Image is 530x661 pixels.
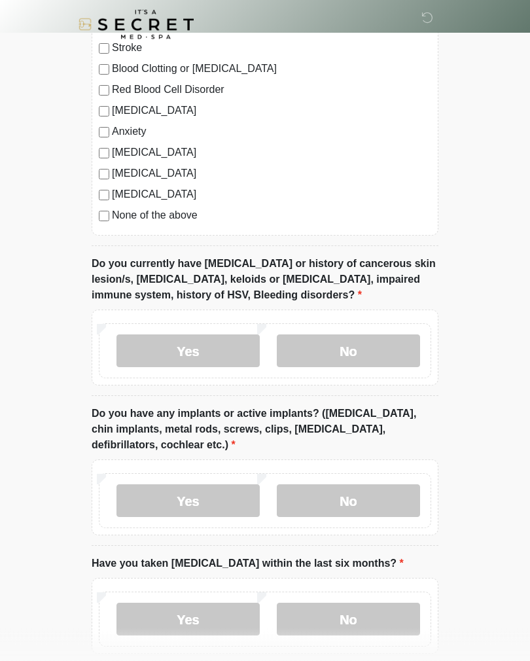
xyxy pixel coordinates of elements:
[99,65,109,75] input: Blood Clotting or [MEDICAL_DATA]
[99,128,109,138] input: Anxiety
[112,187,431,203] label: [MEDICAL_DATA]
[112,62,431,77] label: Blood Clotting or [MEDICAL_DATA]
[277,335,420,368] label: No
[277,603,420,636] label: No
[99,170,109,180] input: [MEDICAL_DATA]
[79,10,194,39] img: It's A Secret Med Spa Logo
[277,485,420,518] label: No
[99,211,109,222] input: None of the above
[116,335,260,368] label: Yes
[112,208,431,224] label: None of the above
[112,145,431,161] label: [MEDICAL_DATA]
[116,485,260,518] label: Yes
[116,603,260,636] label: Yes
[92,406,438,454] label: Do you have any implants or active implants? ([MEDICAL_DATA], chin implants, metal rods, screws, ...
[112,124,431,140] label: Anxiety
[99,149,109,159] input: [MEDICAL_DATA]
[99,44,109,54] input: Stroke
[92,257,438,304] label: Do you currently have [MEDICAL_DATA] or history of cancerous skin lesion/s, [MEDICAL_DATA], keloi...
[99,107,109,117] input: [MEDICAL_DATA]
[92,556,404,572] label: Have you taken [MEDICAL_DATA] within the last six months?
[112,82,431,98] label: Red Blood Cell Disorder
[99,86,109,96] input: Red Blood Cell Disorder
[112,166,431,182] label: [MEDICAL_DATA]
[99,190,109,201] input: [MEDICAL_DATA]
[112,103,431,119] label: [MEDICAL_DATA]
